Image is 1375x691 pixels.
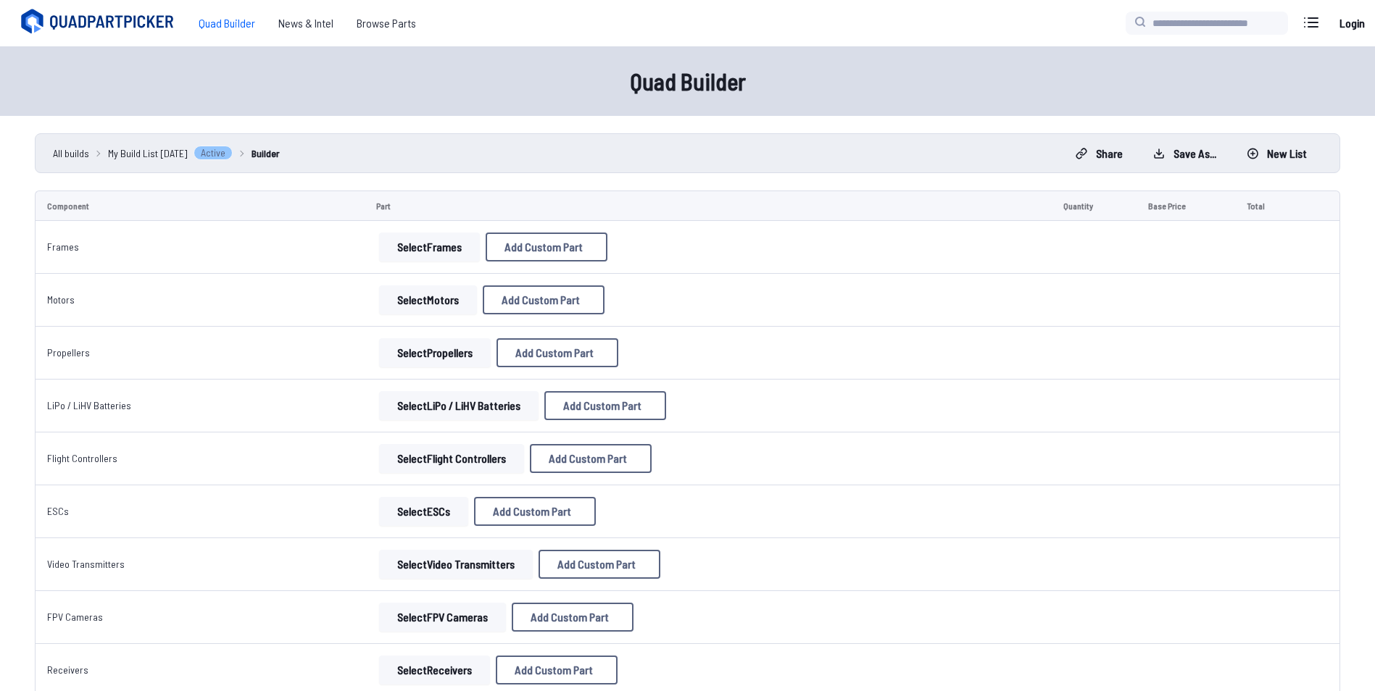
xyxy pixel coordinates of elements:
button: Add Custom Part [539,550,660,579]
a: Builder [252,146,280,161]
span: Add Custom Part [549,453,627,464]
span: My Build List [DATE] [108,146,188,161]
button: Add Custom Part [512,603,634,632]
button: SelectESCs [379,497,468,526]
a: My Build List [DATE]Active [108,146,233,161]
span: Add Custom Part [531,611,609,623]
button: Add Custom Part [483,285,605,314]
a: Quad Builder [187,9,267,38]
span: Active [194,146,233,160]
span: Add Custom Part [515,347,594,359]
a: Motors [47,293,75,306]
button: SelectReceivers [379,656,490,684]
a: Browse Parts [345,9,428,38]
button: SelectFPV Cameras [379,603,506,632]
a: Receivers [47,663,88,676]
button: SelectLiPo / LiHV Batteries [379,391,539,420]
a: SelectESCs [376,497,471,526]
a: All builds [53,146,89,161]
td: Quantity [1052,190,1137,221]
button: Save as... [1141,142,1229,165]
a: Video Transmitters [47,558,125,570]
button: Add Custom Part [497,338,618,367]
a: SelectLiPo / LiHV Batteries [376,391,541,420]
span: Add Custom Part [502,294,580,306]
span: Add Custom Part [515,664,593,676]
a: Frames [47,240,79,253]
button: SelectFrames [379,233,480,261]
td: Total [1235,190,1302,221]
td: Base Price [1137,190,1234,221]
a: SelectPropellers [376,338,494,367]
span: Add Custom Part [504,241,583,253]
a: Flight Controllers [47,452,117,464]
td: Component [35,190,365,221]
span: Add Custom Part [493,506,571,517]
a: ESCs [47,505,69,517]
button: New List [1234,142,1319,165]
h1: Quad Builder [224,64,1152,99]
button: SelectPropellers [379,338,491,367]
button: Add Custom Part [486,233,607,261]
button: SelectMotors [379,285,477,314]
a: LiPo / LiHV Batteries [47,399,131,411]
a: SelectFPV Cameras [376,603,509,632]
button: Add Custom Part [496,656,618,684]
a: SelectFrames [376,233,483,261]
td: Part [365,190,1052,221]
span: Add Custom Part [563,400,641,411]
button: SelectVideo Transmitters [379,550,533,579]
button: Share [1063,142,1135,165]
a: Login [1334,9,1369,38]
button: SelectFlight Controllers [379,444,524,473]
button: Add Custom Part [544,391,666,420]
a: FPV Cameras [47,611,103,623]
span: Add Custom Part [557,558,636,570]
button: Add Custom Part [474,497,596,526]
a: SelectVideo Transmitters [376,550,536,579]
a: News & Intel [267,9,345,38]
a: SelectFlight Controllers [376,444,527,473]
a: SelectMotors [376,285,480,314]
button: Add Custom Part [530,444,652,473]
a: Propellers [47,346,90,359]
a: SelectReceivers [376,656,493,684]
